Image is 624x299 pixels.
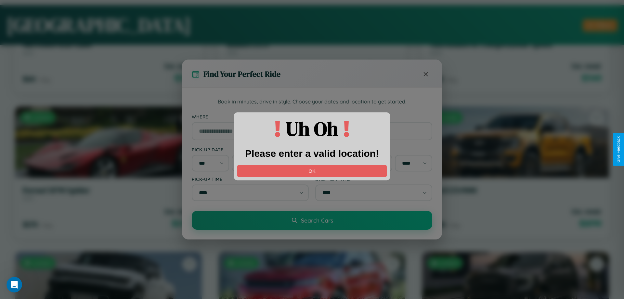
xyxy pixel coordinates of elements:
[203,69,280,79] h3: Find Your Perfect Ride
[192,176,309,182] label: Pick-up Time
[315,147,432,152] label: Drop-off Date
[315,176,432,182] label: Drop-off Time
[301,217,333,224] span: Search Cars
[192,114,432,119] label: Where
[192,147,309,152] label: Pick-up Date
[192,98,432,106] p: Book in minutes, drive in style. Choose your dates and location to get started.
